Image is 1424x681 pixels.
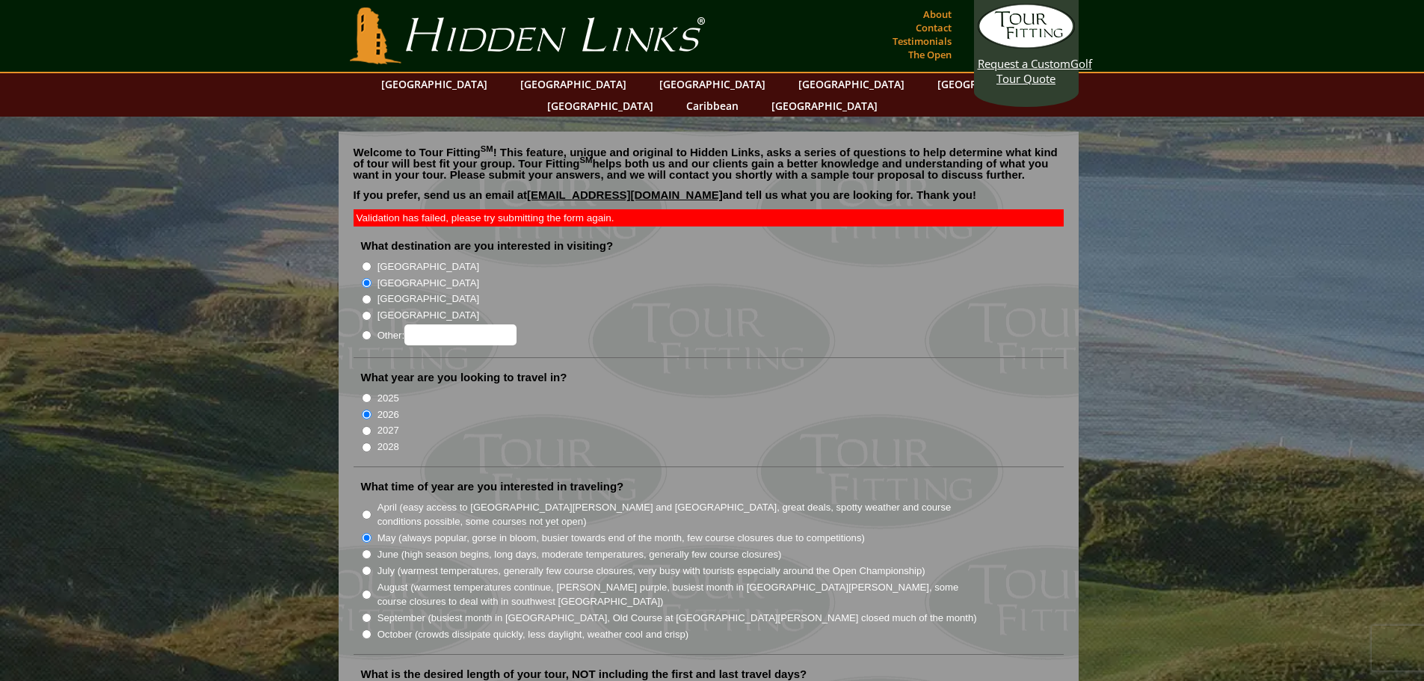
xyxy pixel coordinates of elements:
a: [GEOGRAPHIC_DATA] [764,95,885,117]
a: [EMAIL_ADDRESS][DOMAIN_NAME] [527,188,723,201]
sup: SM [481,144,493,153]
label: October (crowds dissipate quickly, less daylight, weather cool and crisp) [377,627,689,642]
a: [GEOGRAPHIC_DATA] [540,95,661,117]
label: May (always popular, gorse in bloom, busier towards end of the month, few course closures due to ... [377,531,865,546]
label: [GEOGRAPHIC_DATA] [377,259,479,274]
label: What destination are you interested in visiting? [361,238,614,253]
label: June (high season begins, long days, moderate temperatures, generally few course closures) [377,547,782,562]
a: [GEOGRAPHIC_DATA] [652,73,773,95]
a: [GEOGRAPHIC_DATA] [791,73,912,95]
label: September (busiest month in [GEOGRAPHIC_DATA], Old Course at [GEOGRAPHIC_DATA][PERSON_NAME] close... [377,611,977,626]
a: Request a CustomGolf Tour Quote [978,4,1075,86]
label: 2025 [377,391,399,406]
a: Contact [912,17,955,38]
a: [GEOGRAPHIC_DATA] [930,73,1051,95]
label: 2026 [377,407,399,422]
p: If you prefer, send us an email at and tell us what you are looking for. Thank you! [354,189,1064,212]
label: [GEOGRAPHIC_DATA] [377,276,479,291]
label: [GEOGRAPHIC_DATA] [377,292,479,306]
div: Validation has failed, please try submitting the form again. [354,209,1064,227]
a: [GEOGRAPHIC_DATA] [513,73,634,95]
label: 2028 [377,440,399,454]
label: What time of year are you interested in traveling? [361,479,624,494]
a: The Open [904,44,955,65]
p: Welcome to Tour Fitting ! This feature, unique and original to Hidden Links, asks a series of que... [354,147,1064,180]
label: August (warmest temperatures continue, [PERSON_NAME] purple, busiest month in [GEOGRAPHIC_DATA][P... [377,580,978,609]
label: What year are you looking to travel in? [361,370,567,385]
a: Caribbean [679,95,746,117]
a: Testimonials [889,31,955,52]
input: Other: [404,324,517,345]
label: July (warmest temperatures, generally few course closures, very busy with tourists especially aro... [377,564,925,579]
label: [GEOGRAPHIC_DATA] [377,308,479,323]
label: Other: [377,324,517,345]
label: April (easy access to [GEOGRAPHIC_DATA][PERSON_NAME] and [GEOGRAPHIC_DATA], great deals, spotty w... [377,500,978,529]
a: [GEOGRAPHIC_DATA] [374,73,495,95]
label: 2027 [377,423,399,438]
sup: SM [580,155,593,164]
span: Request a Custom [978,56,1070,71]
a: About [919,4,955,25]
